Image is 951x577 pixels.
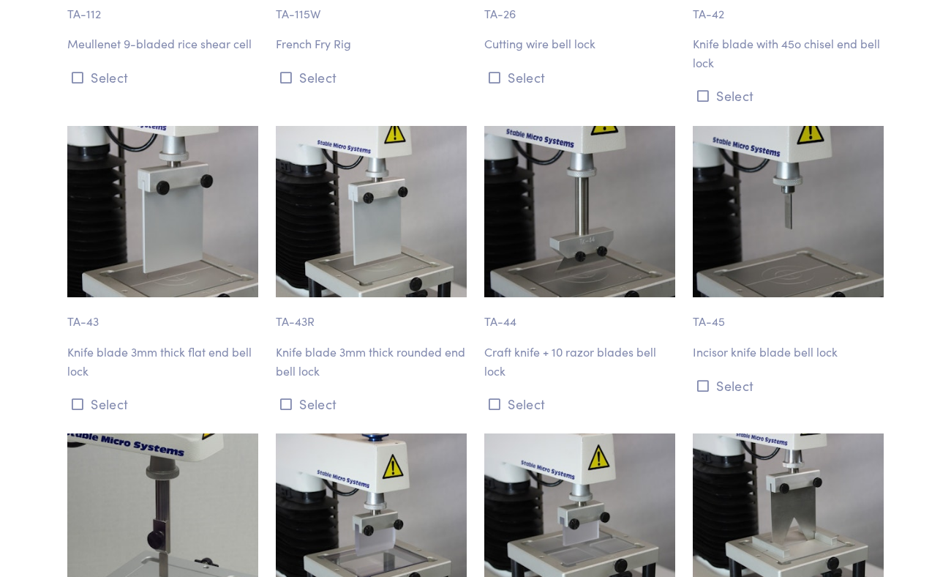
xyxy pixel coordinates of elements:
[67,392,258,416] button: Select
[67,297,258,331] p: TA-43
[693,126,884,298] img: ta-45_incisor-blade2.jpg
[484,65,675,89] button: Select
[276,392,467,416] button: Select
[693,83,884,108] button: Select
[484,297,675,331] p: TA-44
[276,297,467,331] p: TA-43R
[693,373,884,398] button: Select
[67,343,258,380] p: Knife blade 3mm thick flat end bell lock
[276,65,467,89] button: Select
[693,297,884,331] p: TA-45
[276,343,467,380] p: Knife blade 3mm thick rounded end bell lock
[276,126,467,298] img: ta-43r_rounded-blade.jpg
[693,34,884,72] p: Knife blade with 45o chisel end bell lock
[67,34,258,53] p: Meullenet 9-bladed rice shear cell
[484,34,675,53] p: Cutting wire bell lock
[67,65,258,89] button: Select
[276,34,467,53] p: French Fry Rig
[484,343,675,380] p: Craft knife + 10 razor blades bell lock
[67,126,258,298] img: ta-43_flat-blade.jpg
[484,392,675,416] button: Select
[484,126,675,298] img: ta-44_craft-knife.jpg
[693,343,884,362] p: Incisor knife blade bell lock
